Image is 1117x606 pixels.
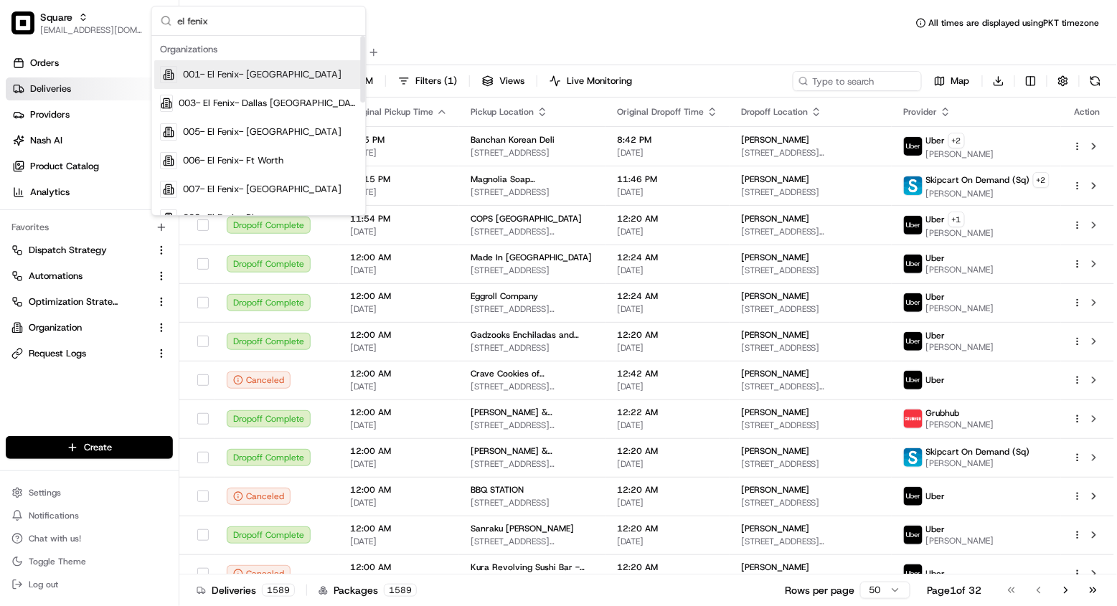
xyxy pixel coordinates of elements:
[101,354,174,365] a: Powered byPylon
[392,71,463,91] button: Filters(1)
[617,329,718,341] span: 12:20 AM
[44,260,116,271] span: [PERSON_NAME]
[6,506,173,526] button: Notifications
[741,174,809,185] span: [PERSON_NAME]
[415,75,457,87] span: Filters
[29,533,81,544] span: Chat with us!
[319,583,417,597] div: Packages
[741,536,880,547] span: [STREET_ADDRESS][PERSON_NAME]
[904,564,923,583] img: uber-new-logo.jpeg
[37,91,237,106] input: Clear
[926,214,946,225] span: Uber
[951,75,970,87] span: Map
[741,497,880,508] span: [STREET_ADDRESS]
[29,510,79,521] span: Notifications
[904,255,923,273] img: uber-new-logo.jpeg
[741,458,880,470] span: [STREET_ADDRESS]
[11,295,150,308] a: Optimization Strategy
[6,52,179,75] a: Orders
[793,71,922,91] input: Type to search
[471,134,555,146] span: Banchan Korean Deli
[926,148,994,160] span: [PERSON_NAME]
[904,216,923,235] img: uber-new-logo.jpeg
[471,497,594,508] span: [STREET_ADDRESS]
[617,368,718,379] span: 12:42 AM
[179,97,357,110] span: 003- El Fenix- Dallas [GEOGRAPHIC_DATA][PERSON_NAME]
[617,420,718,431] span: [DATE]
[29,347,86,360] span: Request Logs
[9,313,116,339] a: 📗Knowledge Base
[30,57,59,70] span: Orders
[471,329,594,341] span: Gadzooks Enchiladas and Soup
[617,407,718,418] span: 12:22 AM
[6,551,173,572] button: Toggle Theme
[40,24,143,36] button: [EMAIL_ADDRESS][DOMAIN_NAME]
[44,221,116,232] span: [PERSON_NAME]
[350,497,448,508] span: [DATE]
[617,134,718,146] span: 8:42 PM
[184,183,342,196] span: 007- El Fenix- [GEOGRAPHIC_DATA]
[617,562,718,573] span: 12:20 AM
[741,303,880,315] span: [STREET_ADDRESS]
[1033,172,1050,188] button: +2
[926,135,946,146] span: Uber
[741,445,809,457] span: [PERSON_NAME]
[84,441,112,454] span: Create
[903,106,937,118] span: Provider
[471,226,594,237] span: [STREET_ADDRESS][PERSON_NAME][US_STATE]
[741,420,880,431] span: [STREET_ADDRESS]
[350,134,448,146] span: 8:15 PM
[926,458,1030,469] span: [PERSON_NAME]
[350,226,448,237] span: [DATE]
[6,6,149,40] button: SquareSquare[EMAIL_ADDRESS][DOMAIN_NAME]
[384,584,417,597] div: 1589
[617,226,718,237] span: [DATE]
[14,185,96,197] div: Past conversations
[471,265,594,276] span: [STREET_ADDRESS]
[926,188,1050,199] span: [PERSON_NAME]
[926,524,946,535] span: Uber
[6,155,179,178] a: Product Catalog
[904,526,923,544] img: uber-new-logo.jpeg
[65,136,235,150] div: Start new chat
[928,71,976,91] button: Map
[14,246,37,269] img: Masood Aslam
[617,106,704,118] span: Original Dropoff Time
[11,244,150,257] a: Dispatch Strategy
[904,409,923,428] img: 5e692f75ce7d37001a5d71f1
[6,77,179,100] a: Deliveries
[350,420,448,431] span: [DATE]
[926,303,994,314] span: [PERSON_NAME]
[244,140,261,157] button: Start new chat
[929,17,1100,29] span: All times are displayed using PKT timezone
[741,484,809,496] span: [PERSON_NAME]
[6,316,173,339] button: Organization
[617,186,718,198] span: [DATE]
[350,368,448,379] span: 12:00 AM
[11,347,150,360] a: Request Logs
[444,75,457,87] span: ( 1 )
[741,381,880,392] span: [STREET_ADDRESS][PERSON_NAME]
[928,583,982,597] div: Page 1 of 32
[29,321,82,334] span: Organization
[471,484,524,496] span: BBQ STATION
[11,270,150,283] a: Automations
[741,213,809,224] span: [PERSON_NAME]
[741,562,809,573] span: [PERSON_NAME]
[926,568,946,579] span: Uber
[29,487,61,498] span: Settings
[127,260,156,271] span: [DATE]
[471,174,594,185] span: Magnolia Soap [GEOGRAPHIC_DATA]
[262,584,295,597] div: 1589
[926,264,994,275] span: [PERSON_NAME]
[29,270,83,283] span: Automations
[227,565,291,582] button: Canceled
[227,488,291,505] div: Canceled
[29,295,119,308] span: Optimization Strategy
[30,136,56,161] img: 8016278978528_b943e370aa5ada12b00a_72.png
[350,265,448,276] span: [DATE]
[617,147,718,158] span: [DATE]
[741,407,809,418] span: [PERSON_NAME]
